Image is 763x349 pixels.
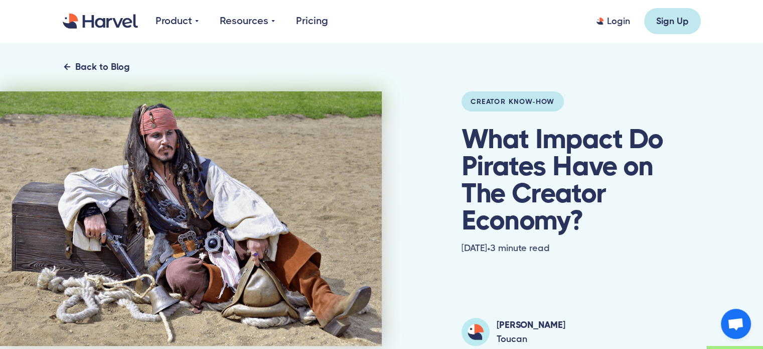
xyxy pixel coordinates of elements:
[220,14,275,29] div: Resources
[497,318,565,332] h6: [PERSON_NAME]
[220,14,268,29] div: Resources
[644,8,701,34] a: Sign Up
[471,94,554,108] div: Creator Know-How
[490,241,550,255] div: 3 minute read
[596,15,630,27] a: Login
[656,15,689,27] div: Sign Up
[462,126,683,234] h1: What Impact Do Pirates Have on The Creator Economy?
[156,14,192,29] div: Product
[607,15,630,27] div: Login
[462,318,683,346] a: [PERSON_NAME]Toucan
[63,14,138,29] a: home
[156,14,199,29] div: Product
[462,91,563,111] a: Creator Know-How
[497,332,565,346] div: Toucan
[487,241,490,255] div: •
[721,309,751,339] div: Open chat
[462,241,487,255] div: [DATE]
[63,60,130,74] a: Back to Blog
[296,14,328,29] a: Pricing
[75,60,130,74] div: Back to Blog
